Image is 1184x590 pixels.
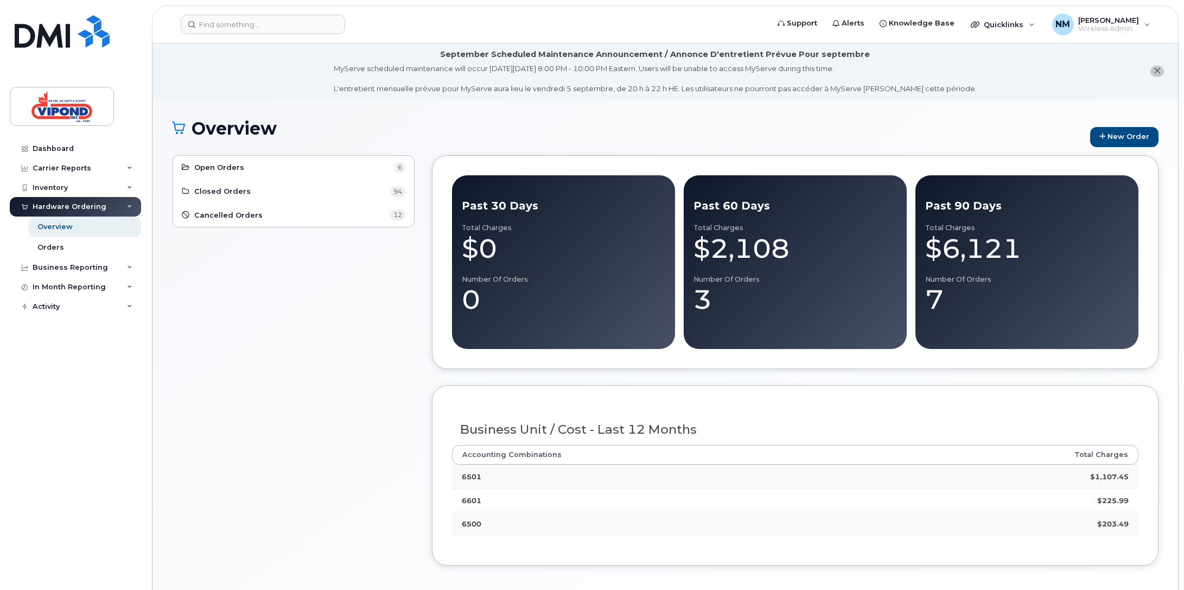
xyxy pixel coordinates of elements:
div: Past 60 Days [693,198,897,214]
th: Accounting Combinations [452,445,876,465]
span: Open Orders [194,162,244,173]
a: Cancelled Orders 12 [181,209,406,222]
span: Closed Orders [194,186,251,196]
span: 12 [390,210,406,220]
div: $0 [462,232,665,265]
div: 3 [693,283,897,316]
div: 0 [462,283,665,316]
div: Number of Orders [462,275,665,284]
button: close notification [1150,66,1164,77]
div: Past 30 Days [462,198,665,214]
strong: $225.99 [1097,496,1129,505]
div: Number of Orders [925,275,1129,284]
strong: $203.49 [1097,519,1129,528]
div: September Scheduled Maintenance Announcement / Annonce D'entretient Prévue Pour septembre [440,49,870,60]
div: Total Charges [462,224,665,232]
span: Cancelled Orders [194,210,263,220]
div: Total Charges [925,224,1129,232]
a: Closed Orders 94 [181,185,406,198]
strong: 6601 [462,496,481,505]
h1: Overview [172,119,1085,138]
div: Total Charges [693,224,897,232]
span: 94 [390,186,406,197]
div: Number of Orders [693,275,897,284]
div: 7 [925,283,1129,316]
div: $6,121 [925,232,1129,265]
th: Total Charges [876,445,1138,465]
a: New Order [1090,127,1158,147]
div: Past 90 Days [925,198,1129,214]
strong: $1,107.45 [1090,472,1129,481]
div: MyServe scheduled maintenance will occur [DATE][DATE] 8:00 PM - 10:00 PM Eastern. Users will be u... [334,64,977,94]
h3: Business Unit / Cost - Last 12 Months [460,423,1131,436]
strong: 6500 [462,519,481,528]
strong: 6501 [462,472,481,481]
div: $2,108 [693,232,897,265]
a: Open Orders 6 [181,161,406,174]
span: 6 [394,162,406,173]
